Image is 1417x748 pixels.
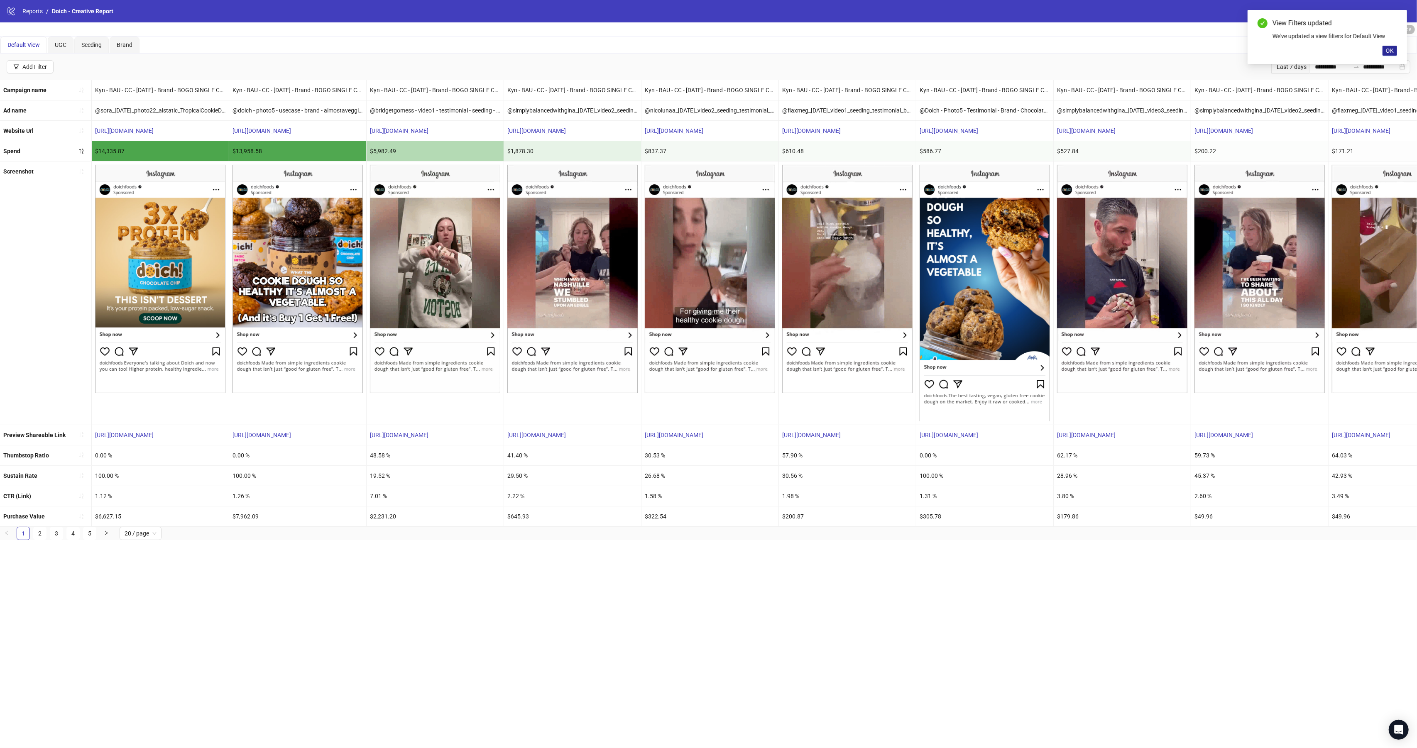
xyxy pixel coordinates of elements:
a: [URL][DOMAIN_NAME] [370,127,428,134]
a: [URL][DOMAIN_NAME] [1057,127,1116,134]
a: [URL][DOMAIN_NAME] [645,432,703,438]
div: Kyn - BAU - CC - [DATE] - Brand - BOGO SINGLE Campaign - Relaunch - Copy [92,80,229,100]
div: @simplybalancedwithgina_[DATE]_video2_seeding_testimonial_basicb#tch_doich__Iter0 [1191,100,1328,120]
div: Kyn - BAU - CC - [DATE] - Brand - BOGO SINGLE Campaign - Relaunch - Copy [229,80,366,100]
span: Brand [117,42,132,48]
img: Screenshot 120223086831850297 [232,165,363,393]
b: Website Url [3,127,34,134]
div: Page Size [120,527,162,540]
a: [URL][DOMAIN_NAME] [1194,127,1253,134]
a: [URL][DOMAIN_NAME] [95,127,154,134]
a: [URL][DOMAIN_NAME] [1332,127,1390,134]
div: @bridgetgomess - video1 - testimonial - seeding - basicb#tch - PDP [367,100,504,120]
a: [URL][DOMAIN_NAME] [232,127,291,134]
div: @sora_[DATE]_photo22_aistatic_TropicalCookieDoughEscaperemix_ChocolateChip_Doich__iter0 [92,100,229,120]
span: sort-ascending [78,87,84,93]
div: 1.31 % [916,486,1053,506]
div: 1.58 % [641,486,778,506]
div: Kyn - BAU - CC - [DATE] - Brand - BOGO SINGLE Campaign - Relaunch - Copy [641,80,778,100]
span: sort-ascending [78,452,84,458]
li: 4 [66,527,80,540]
a: [URL][DOMAIN_NAME] [507,127,566,134]
div: Add Filter [22,64,47,70]
div: 57.90 % [779,445,916,465]
span: right [104,530,109,535]
div: 0.00 % [92,445,229,465]
div: 62.17 % [1054,445,1191,465]
div: 59.73 % [1191,445,1328,465]
b: Screenshot [3,168,34,175]
div: $527.84 [1054,141,1191,161]
span: sort-ascending [78,493,84,499]
div: $7,962.09 [229,506,366,526]
div: Kyn - BAU - CC - [DATE] - Brand - BOGO SINGLE Campaign - Relaunch - Copy [779,80,916,100]
div: 30.53 % [641,445,778,465]
img: Screenshot 120231262741180297 [95,165,225,393]
div: 30.56 % [779,466,916,486]
div: 1.12 % [92,486,229,506]
a: [URL][DOMAIN_NAME] [920,127,978,134]
div: $14,335.87 [92,141,229,161]
img: Screenshot 120230659920740297 [645,165,775,393]
span: sort-ascending [78,169,84,174]
span: left [4,530,9,535]
div: 0.00 % [229,445,366,465]
button: OK [1383,46,1397,56]
div: $5,982.49 [367,141,504,161]
a: [URL][DOMAIN_NAME] [232,432,291,438]
div: $645.93 [504,506,641,526]
img: Screenshot 120223086831950297 [920,165,1050,421]
div: We've updated a view filters for Default View [1273,32,1397,41]
div: $322.54 [641,506,778,526]
a: [URL][DOMAIN_NAME] [920,432,978,438]
a: [URL][DOMAIN_NAME] [645,127,703,134]
div: $837.37 [641,141,778,161]
a: [URL][DOMAIN_NAME] [1057,432,1116,438]
a: 5 [83,527,96,540]
div: 7.01 % [367,486,504,506]
div: 29.50 % [504,466,641,486]
b: Sustain Rate [3,472,37,479]
b: Thumbstop Ratio [3,452,49,459]
div: 2.60 % [1191,486,1328,506]
span: check-circle [1258,18,1268,28]
div: 100.00 % [229,466,366,486]
div: $2,231.20 [367,506,504,526]
a: [URL][DOMAIN_NAME] [95,432,154,438]
div: 1.98 % [779,486,916,506]
div: 2.22 % [504,486,641,506]
div: 41.40 % [504,445,641,465]
div: @doich - photo5 - usecase - brand - almostaveggie - PDP [229,100,366,120]
div: @flaxmeg_[DATE]_video1_seeding_testimonial_basicb#tch_doich__Iter1 [779,100,916,120]
div: $610.48 [779,141,916,161]
span: Default View [7,42,40,48]
span: 20 / page [125,527,157,540]
a: Reports [21,7,44,16]
div: Kyn - BAU - CC - [DATE] - Brand - BOGO SINGLE Campaign - Relaunch - Copy [916,80,1053,100]
div: Open Intercom Messenger [1389,720,1409,740]
li: / [46,7,49,16]
div: Kyn - BAU - CC - [DATE] - Brand - BOGO SINGLE Campaign - Relaunch - Copy [504,80,641,100]
div: View Filters updated [1273,18,1397,28]
div: $179.86 [1054,506,1191,526]
img: Screenshot 120230659898470297 [782,165,913,393]
div: $6,627.15 [92,506,229,526]
a: 4 [67,527,79,540]
div: 100.00 % [916,466,1053,486]
div: Kyn - BAU - CC - [DATE] - Brand - BOGO SINGLE Campaign - Relaunch - Copy [1191,80,1328,100]
div: $1,878.30 [504,141,641,161]
b: Preview Shareable Link [3,432,66,438]
div: @simplybalancedwithgina_[DATE]_video2_seeding_testimonial_basicb#tch_doich__Iter1 [504,100,641,120]
div: @nicolunaa_[DATE]_video2_seeding_testimonial_basicb#tch_doich__Iter1 [641,100,778,120]
div: $586.77 [916,141,1053,161]
a: 1 [17,527,29,540]
b: Campaign name [3,87,46,93]
div: 28.96 % [1054,466,1191,486]
span: UGC [55,42,66,48]
div: 0.00 % [916,445,1053,465]
span: sort-ascending [78,108,84,113]
b: Purchase Value [3,513,45,520]
span: sort-ascending [78,432,84,438]
li: 2 [33,527,46,540]
div: $200.22 [1191,141,1328,161]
